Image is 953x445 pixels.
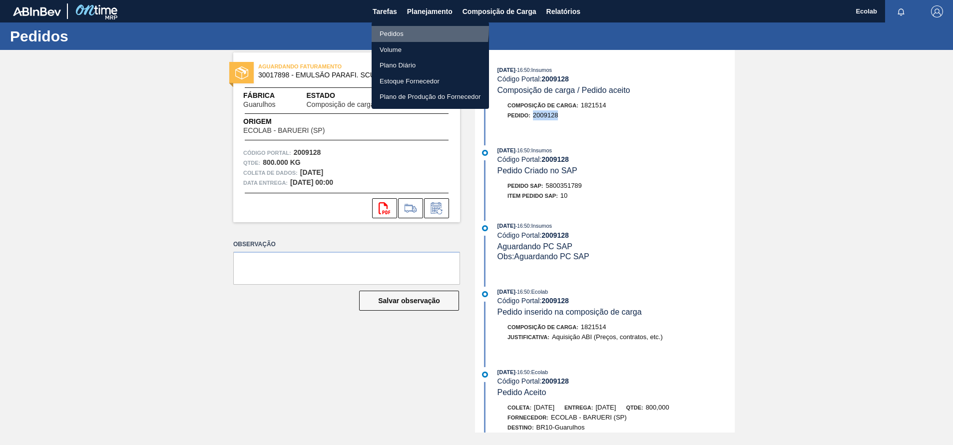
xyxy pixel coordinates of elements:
[372,26,489,42] a: Pedidos
[372,89,489,105] a: Plano de Produção do Fornecedor
[372,57,489,73] a: Plano Diário
[372,73,489,89] a: Estoque Fornecedor
[372,42,489,58] a: Volume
